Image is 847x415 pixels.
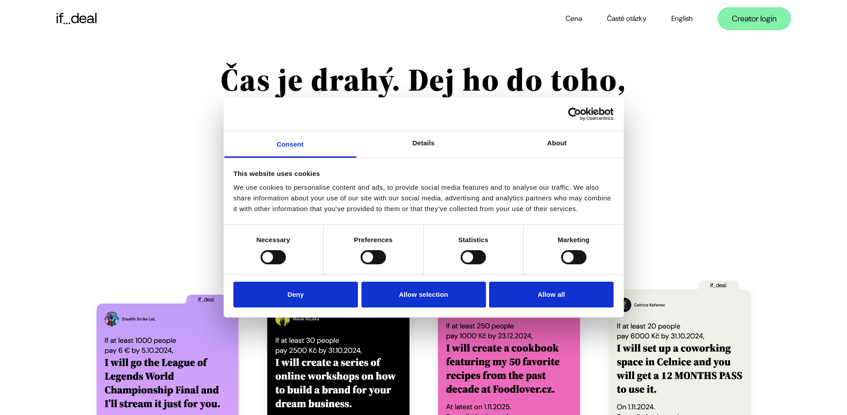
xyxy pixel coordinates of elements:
[489,282,614,307] button: Allow all
[671,14,693,23] a: English
[354,236,393,243] strong: Preferences
[566,14,582,23] a: Cena
[357,131,490,158] a: Details
[221,156,626,170] div: Monetizační platforma pro tvůrce.
[536,107,614,120] a: Usercentrics Cookiebot - opens in a new window
[233,168,614,179] div: This website uses cookies
[221,59,626,142] h1: Čas je drahý. Dej ho do toho, o co lidi skutečně stojí.
[361,282,486,307] button: Allow selection
[607,14,646,23] a: Časté otázky
[490,131,624,158] a: About
[56,13,96,24] img: if...deal
[458,236,489,243] strong: Statistics
[233,182,614,214] div: We use cookies to personalise content and ads, to provide social media features and to analyse ou...
[233,282,358,307] button: Deny
[224,131,357,158] a: Consent
[257,236,290,243] strong: Necessary
[558,236,590,243] strong: Marketing
[718,7,791,30] a: Creator login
